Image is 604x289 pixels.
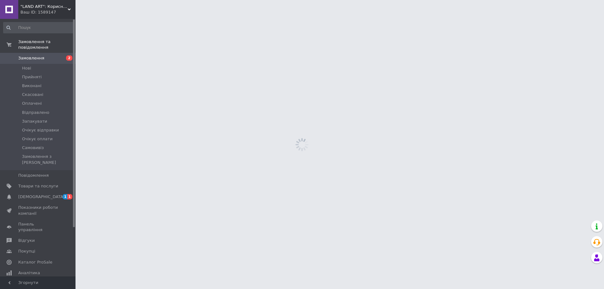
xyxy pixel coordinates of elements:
span: Аналітика [18,270,40,276]
span: 1 [67,194,72,199]
span: Замовлення [18,55,44,61]
input: Пошук [3,22,74,33]
span: Очікує відправки [22,127,59,133]
span: [DEMOGRAPHIC_DATA] [18,194,65,200]
span: Оплачені [22,101,42,106]
span: Каталог ProSale [18,259,52,265]
span: Повідомлення [18,173,49,178]
span: Відгуки [18,238,35,243]
span: Нові [22,65,31,71]
div: Ваш ID: 1589147 [20,9,75,15]
span: Прийняті [22,74,42,80]
span: Показники роботи компанії [18,205,58,216]
span: Очікує оплати [22,136,53,142]
span: 2 [66,55,72,61]
span: Скасовані [22,92,43,97]
span: Відправлено [22,110,49,115]
span: Замовлення та повідомлення [18,39,75,50]
span: 1 [63,194,68,199]
span: Виконані [22,83,42,89]
span: Запакувати [22,119,47,124]
span: Панель управління [18,221,58,233]
span: Товари та послуги [18,183,58,189]
span: "LAND ART": Корисні товари для вашого будинку та саду! [20,4,68,9]
span: Покупці [18,248,35,254]
span: Замовлення з [PERSON_NAME] [22,154,74,165]
span: Самовивіз [22,145,44,151]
